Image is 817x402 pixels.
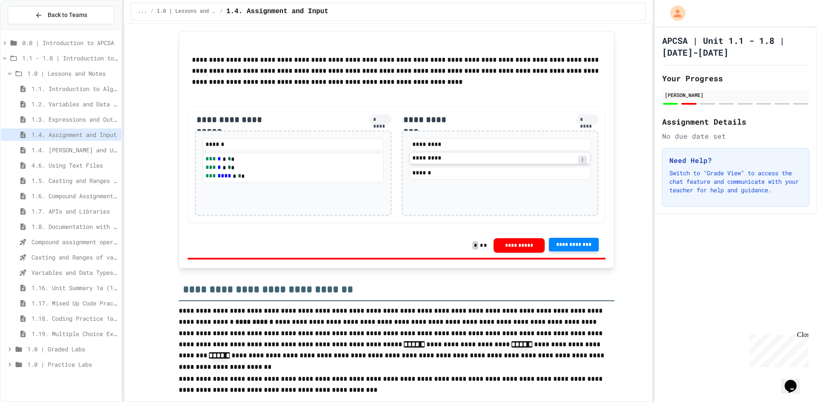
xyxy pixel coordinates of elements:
h2: Your Progress [662,72,809,84]
span: 1.5. Casting and Ranges of Values [31,176,118,185]
div: My Account [661,3,688,23]
h2: Assignment Details [662,116,809,128]
span: 1.0 | Lessons and Notes [157,8,217,15]
span: Casting and Ranges of variables - Quiz [31,253,118,262]
span: 1.2. Variables and Data Types [31,100,118,108]
span: 1.4. [PERSON_NAME] and User Input [31,145,118,154]
span: / [220,8,223,15]
span: 1.16. Unit Summary 1a (1.1-1.6) [31,283,118,292]
span: ... [138,8,147,15]
span: 1.19. Multiple Choice Exercises for Unit 1a (1.1-1.6) [31,329,118,338]
span: 1.0 | Practice Labs [27,360,118,369]
span: 1.0 | Graded Labs [27,345,118,354]
span: / [150,8,153,15]
span: 1.1 - 1.8 | Introduction to Java [22,54,118,63]
span: 1.4. Assignment and Input [226,6,329,17]
span: Compound assignment operators - Quiz [31,237,118,246]
div: [PERSON_NAME] [665,91,807,99]
h1: APCSA | Unit 1.1 - 1.8 | [DATE]-[DATE] [662,34,809,58]
span: Back to Teams [48,11,87,20]
button: Back to Teams [8,6,114,24]
span: 0.0 | Introduction to APCSA [22,38,118,47]
iframe: chat widget [746,331,808,367]
span: 1.4. Assignment and Input [31,130,118,139]
h3: Need Help? [669,155,802,165]
span: 1.17. Mixed Up Code Practice 1.1-1.6 [31,299,118,308]
span: 1.8. Documentation with Comments and Preconditions [31,222,118,231]
iframe: chat widget [781,368,808,393]
p: Switch to "Grade View" to access the chat feature and communicate with your teacher for help and ... [669,169,802,194]
span: 1.6. Compound Assignment Operators [31,191,118,200]
div: No due date set [662,131,809,141]
span: 1.3. Expressions and Output [New] [31,115,118,124]
span: 1.1. Introduction to Algorithms, Programming, and Compilers [31,84,118,93]
span: 1.7. APIs and Libraries [31,207,118,216]
span: 1.0 | Lessons and Notes [27,69,118,78]
span: 4.6. Using Text Files [31,161,118,170]
span: Variables and Data Types - Quiz [31,268,118,277]
span: 1.18. Coding Practice 1a (1.1-1.6) [31,314,118,323]
div: Chat with us now!Close [3,3,59,54]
